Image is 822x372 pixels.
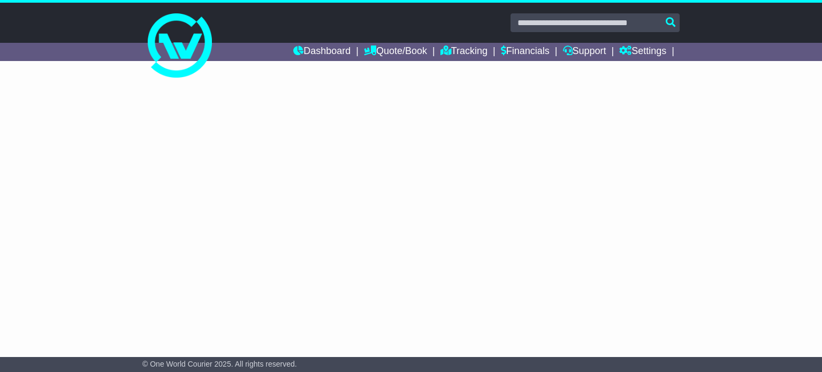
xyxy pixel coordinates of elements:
span: © One World Courier 2025. All rights reserved. [142,360,297,368]
a: Financials [501,43,550,61]
a: Quote/Book [364,43,427,61]
a: Settings [619,43,666,61]
a: Support [563,43,606,61]
a: Tracking [440,43,488,61]
a: Dashboard [293,43,351,61]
